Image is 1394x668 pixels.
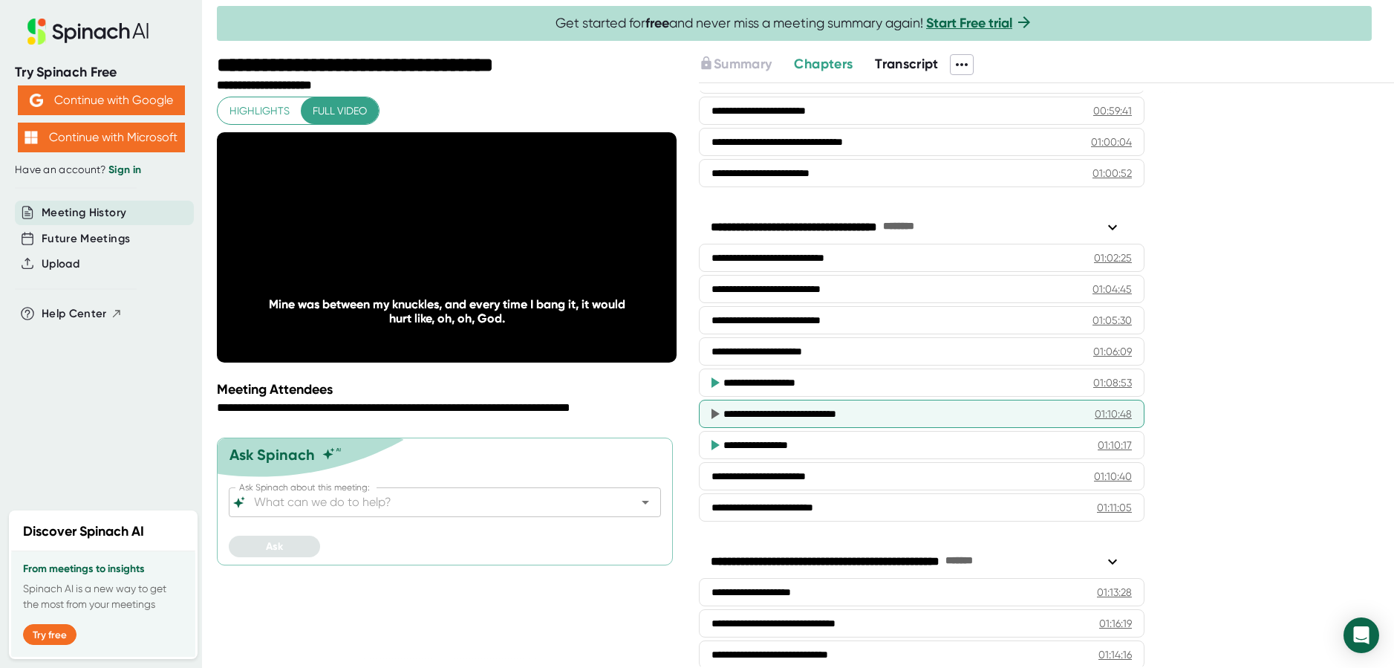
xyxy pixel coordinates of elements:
[875,56,939,72] span: Transcript
[1098,647,1132,662] div: 01:14:16
[15,64,187,81] div: Try Spinach Free
[217,381,680,398] div: Meeting Attendees
[18,123,185,152] button: Continue with Microsoft
[1091,134,1132,149] div: 01:00:04
[926,15,1012,31] a: Start Free trial
[229,536,320,557] button: Ask
[1093,375,1132,390] div: 01:08:53
[229,446,315,464] div: Ask Spinach
[1092,166,1132,181] div: 01:00:52
[699,54,794,75] div: Upgrade to access
[1093,103,1132,118] div: 00:59:41
[794,56,853,72] span: Chapters
[23,563,183,575] h3: From meetings to insights
[266,540,283,553] span: Ask
[555,325,586,341] div: 1 x
[232,327,325,339] div: 1:10:20 / 1:18:30
[1343,617,1379,653] div: Open Intercom Messenger
[15,163,187,177] div: Have an account?
[42,256,79,273] button: Upload
[251,492,613,513] input: What can we do to help?
[30,94,43,107] img: Aehbyd4JwY73AAAAAElFTkSuQmCC
[1092,313,1132,328] div: 01:05:30
[1094,250,1132,265] div: 01:02:25
[23,581,183,612] p: Spinach AI is a new way to get the most from your meetings
[794,54,853,74] button: Chapters
[108,163,141,176] a: Sign in
[301,97,379,125] button: Full video
[42,305,107,322] span: Help Center
[1098,438,1132,453] div: 01:10:17
[699,54,772,74] button: Summary
[313,102,367,120] span: Full video
[42,230,130,247] button: Future Meetings
[635,492,656,513] button: Open
[595,324,623,341] div: CC
[42,305,123,322] button: Help Center
[1094,469,1132,484] div: 01:10:40
[1093,344,1132,359] div: 01:06:09
[1092,282,1132,296] div: 01:04:45
[1097,500,1132,515] div: 01:11:05
[645,15,669,31] b: free
[218,97,302,125] button: Highlights
[1095,406,1132,421] div: 01:10:48
[1097,585,1132,600] div: 01:13:28
[23,624,76,645] button: Try free
[1099,616,1132,631] div: 01:16:19
[714,56,772,72] span: Summary
[18,85,185,115] button: Continue with Google
[556,15,1033,32] span: Get started for and never miss a meeting summary again!
[263,297,631,325] div: Mine was between my knuckles, and every time I bang it, it would hurt like, oh, oh, God.
[23,522,144,542] h2: Discover Spinach AI
[229,102,290,120] span: Highlights
[42,204,126,221] button: Meeting History
[875,54,939,74] button: Transcript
